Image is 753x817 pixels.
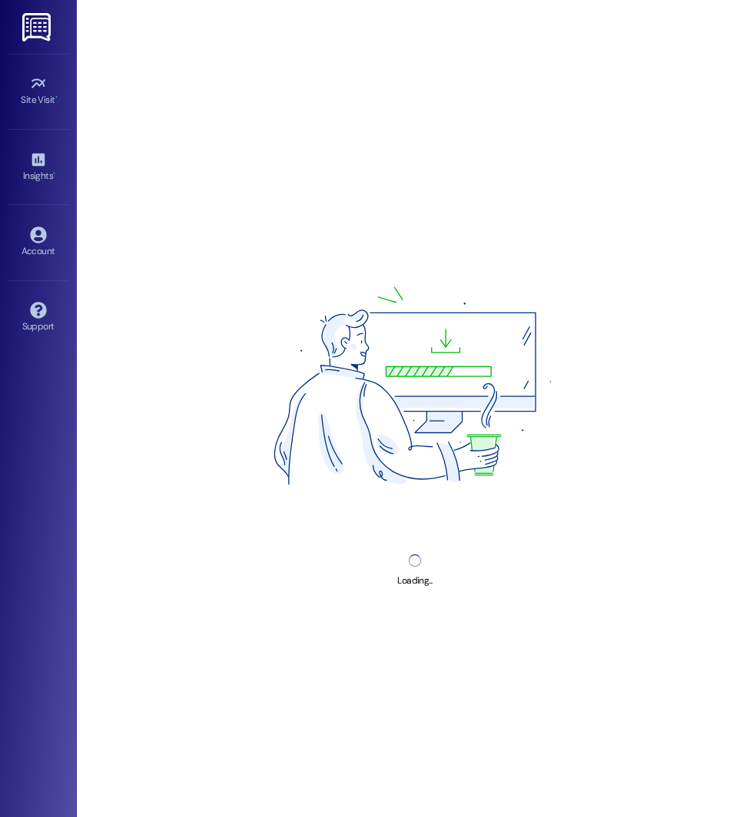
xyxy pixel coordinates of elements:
[8,147,69,188] a: Insights •
[8,71,69,112] a: Site Visit •
[397,573,432,589] div: Loading...
[8,222,69,263] a: Account
[22,13,54,41] img: ResiDesk Logo
[55,92,58,103] span: •
[8,297,69,339] a: Support
[53,168,55,179] span: •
